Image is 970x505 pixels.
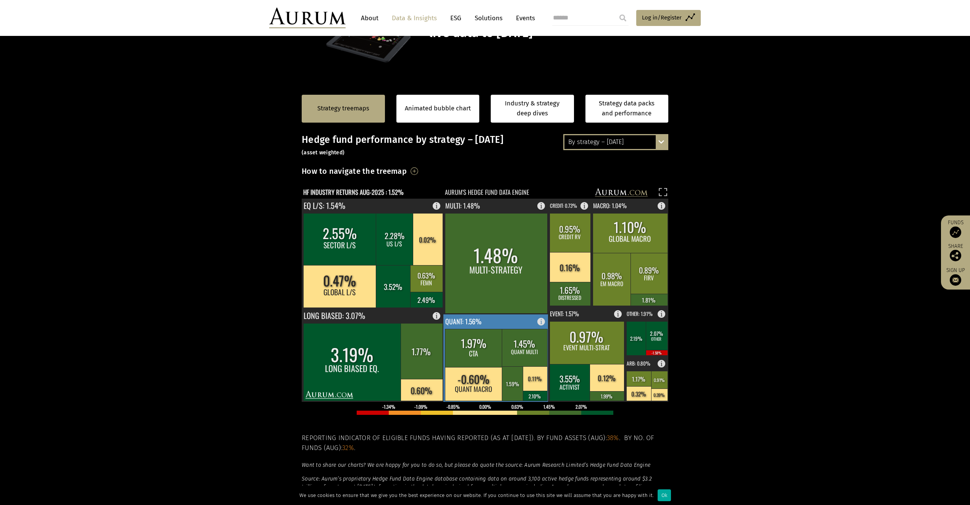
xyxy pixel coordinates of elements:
[615,10,630,26] input: Submit
[512,11,535,25] a: Events
[269,8,346,28] img: Aurum
[405,104,471,113] a: Animated bubble chart
[950,274,961,286] img: Sign up to our newsletter
[585,95,669,123] a: Strategy data packs and performance
[607,434,619,442] span: 38%
[302,476,652,490] em: Source: Aurum’s proprietary Hedge Fund Data Engine database containing data on around 3,100 activ...
[342,444,354,452] span: 32%
[945,219,966,238] a: Funds
[357,11,382,25] a: About
[945,244,966,261] div: Share
[564,135,667,149] div: By strategy – [DATE]
[302,433,668,453] h5: Reporting indicator of eligible funds having reported (as at [DATE]). By fund assets (Aug): . By ...
[446,11,465,25] a: ESG
[950,227,961,238] img: Access Funds
[388,11,441,25] a: Data & Insights
[491,95,574,123] a: Industry & strategy deep dives
[642,13,682,22] span: Log in/Register
[471,11,506,25] a: Solutions
[658,489,671,501] div: Ok
[317,104,369,113] a: Strategy treemaps
[302,134,668,157] h3: Hedge fund performance by strategy – [DATE]
[302,462,650,468] em: Want to share our charts? We are happy for you to do so, but please do quote the source: Aurum Re...
[945,267,966,286] a: Sign up
[302,149,344,156] small: (asset weighted)
[950,250,961,261] img: Share this post
[636,10,701,26] a: Log in/Register
[302,165,407,178] h3: How to navigate the treemap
